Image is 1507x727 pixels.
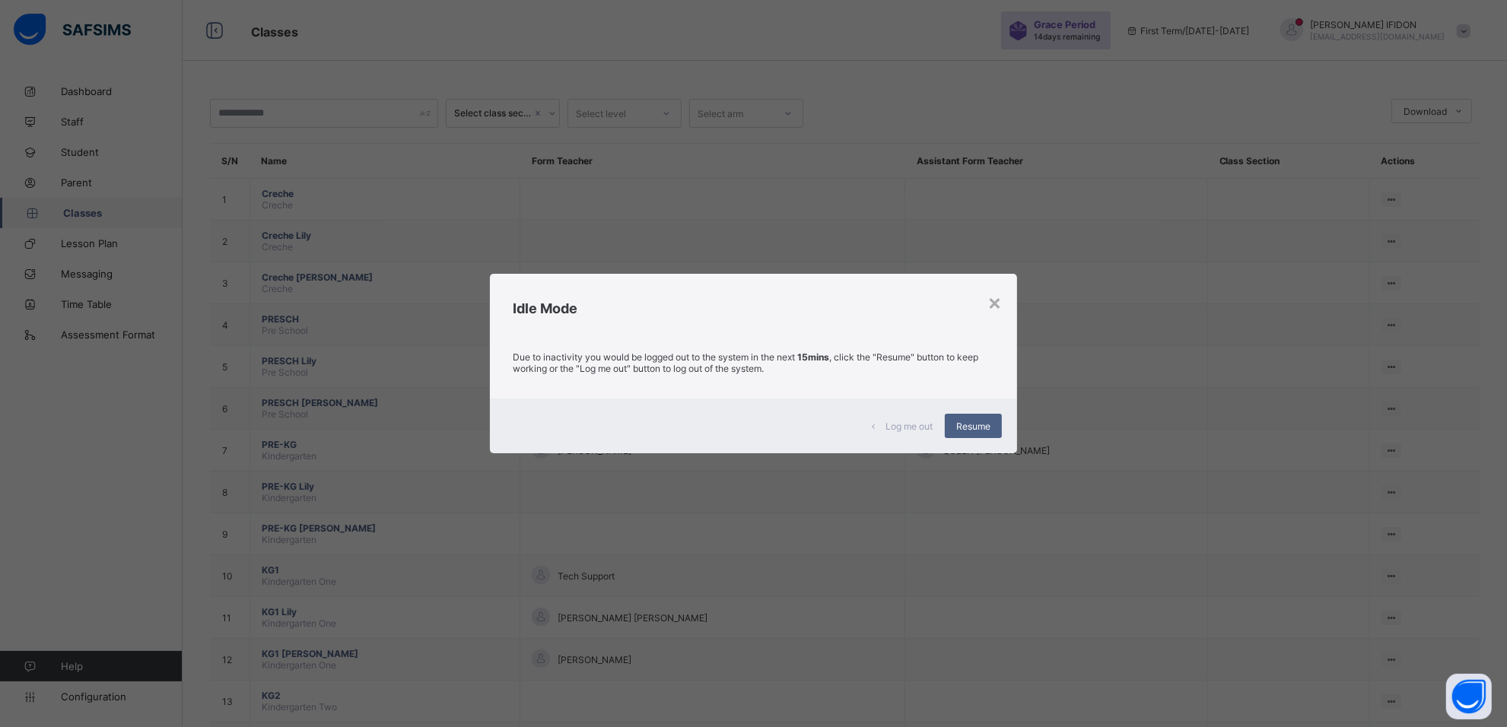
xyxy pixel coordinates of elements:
[987,289,1002,315] div: ×
[513,351,994,374] p: Due to inactivity you would be logged out to the system in the next , click the "Resume" button t...
[1446,674,1492,719] button: Open asap
[797,351,829,363] strong: 15mins
[956,421,990,432] span: Resume
[513,300,994,316] h2: Idle Mode
[885,421,933,432] span: Log me out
